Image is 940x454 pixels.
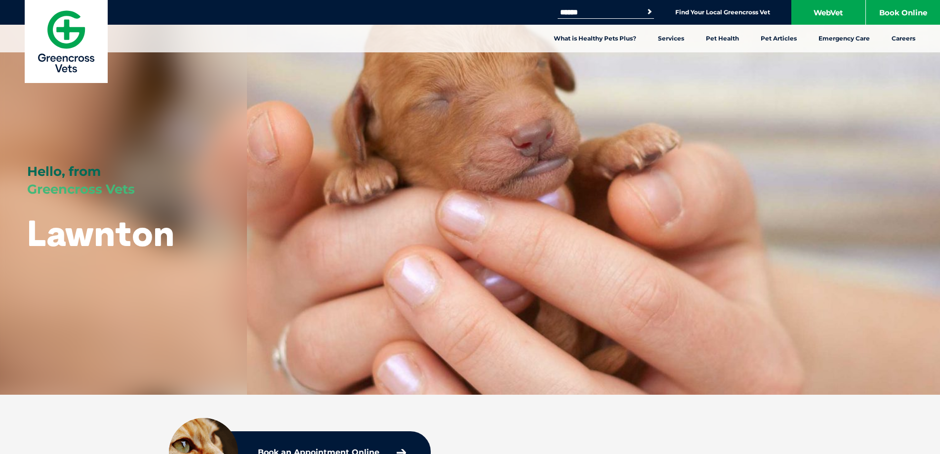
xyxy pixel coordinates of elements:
a: Find Your Local Greencross Vet [675,8,770,16]
span: Greencross Vets [27,181,135,197]
a: Services [647,25,695,52]
a: Emergency Care [808,25,881,52]
a: Careers [881,25,926,52]
a: What is Healthy Pets Plus? [543,25,647,52]
a: Pet Health [695,25,750,52]
button: Search [645,7,654,17]
a: Pet Articles [750,25,808,52]
span: Hello, from [27,164,101,179]
h1: Lawnton [27,213,174,252]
